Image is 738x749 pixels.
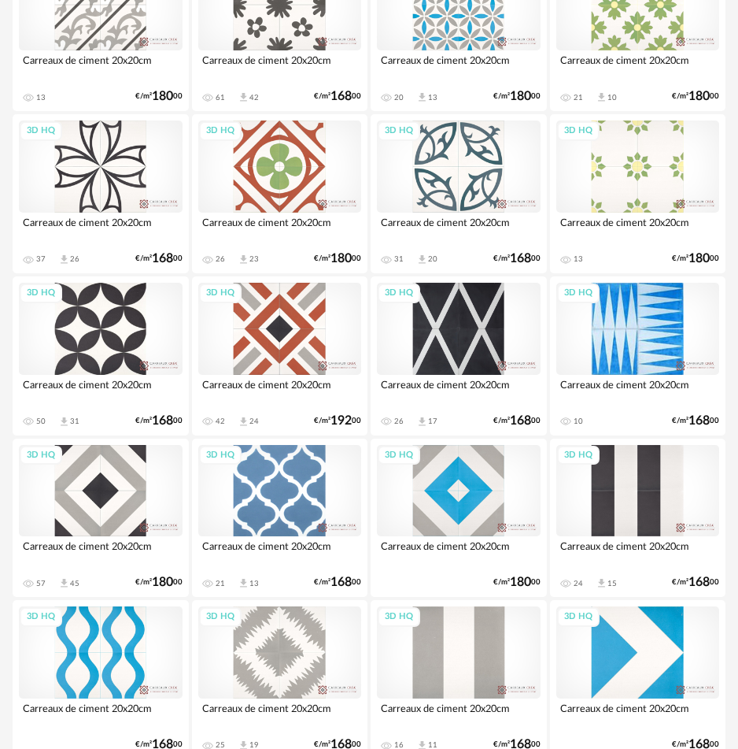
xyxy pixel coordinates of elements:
div: 13 [428,93,437,102]
span: Download icon [58,577,70,589]
div: 13 [249,579,259,588]
span: Download icon [416,416,428,428]
div: 26 [394,417,404,426]
div: Carreaux de ciment 20x20cm [19,375,183,406]
span: 180 [688,254,710,264]
div: 23 [249,254,259,264]
div: 3D HQ [20,607,62,627]
div: €/m² 00 [314,577,361,588]
div: 31 [394,254,404,264]
div: €/m² 00 [493,254,541,264]
div: 45 [70,579,79,588]
div: €/m² 00 [672,577,719,588]
div: 3D HQ [199,446,242,465]
span: Download icon [238,91,249,103]
div: Carreaux de ciment 20x20cm [198,699,362,730]
div: 10 [607,93,617,102]
span: Download icon [238,416,249,428]
div: 21 [216,579,225,588]
span: Download icon [238,577,249,589]
div: Carreaux de ciment 20x20cm [198,50,362,82]
div: Carreaux de ciment 20x20cm [377,50,541,82]
div: 31 [70,417,79,426]
span: Download icon [416,254,428,265]
span: 168 [510,416,531,426]
span: Download icon [416,91,428,103]
span: 180 [330,254,352,264]
div: 61 [216,93,225,102]
span: 180 [510,577,531,588]
div: €/m² 00 [493,416,541,426]
div: €/m² 00 [672,254,719,264]
span: 168 [330,91,352,102]
div: €/m² 00 [135,416,183,426]
div: 13 [36,93,46,102]
a: 3D HQ Carreaux de ciment 20x20cm 57 Download icon 45 €/m²18000 [13,439,189,598]
span: 168 [510,254,531,264]
span: 180 [152,91,173,102]
div: 17 [428,417,437,426]
div: 3D HQ [20,284,62,303]
div: 42 [249,93,259,102]
div: 3D HQ [557,121,600,141]
div: 37 [36,254,46,264]
span: 168 [330,577,352,588]
div: 3D HQ [378,121,420,141]
div: 13 [574,254,583,264]
div: €/m² 00 [314,91,361,102]
div: €/m² 00 [493,91,541,102]
div: 3D HQ [557,284,600,303]
div: Carreaux de ciment 20x20cm [556,536,720,568]
a: 3D HQ Carreaux de ciment 20x20cm 42 Download icon 24 €/m²19200 [192,276,368,436]
div: 50 [36,417,46,426]
span: 180 [688,91,710,102]
div: €/m² 00 [314,416,361,426]
div: Carreaux de ciment 20x20cm [19,536,183,568]
a: 3D HQ Carreaux de ciment 20x20cm 10 €/m²16800 [550,276,726,436]
span: 168 [688,577,710,588]
div: 3D HQ [378,607,420,627]
div: €/m² 00 [135,91,183,102]
div: €/m² 00 [135,254,183,264]
span: Download icon [596,91,607,103]
span: Download icon [238,254,249,265]
div: 20 [428,254,437,264]
div: Carreaux de ciment 20x20cm [556,50,720,82]
div: Carreaux de ciment 20x20cm [19,50,183,82]
a: 3D HQ Carreaux de ciment 20x20cm 13 €/m²18000 [550,114,726,273]
div: €/m² 00 [493,577,541,588]
div: 3D HQ [378,446,420,465]
span: 168 [152,416,173,426]
div: Carreaux de ciment 20x20cm [198,536,362,568]
span: 168 [152,254,173,264]
div: Carreaux de ciment 20x20cm [377,699,541,730]
div: 57 [36,579,46,588]
div: 26 [70,254,79,264]
a: 3D HQ Carreaux de ciment 20x20cm €/m²18000 [371,439,547,598]
div: 42 [216,417,225,426]
div: 20 [394,93,404,102]
div: €/m² 00 [672,416,719,426]
div: 24 [249,417,259,426]
a: 3D HQ Carreaux de ciment 20x20cm 26 Download icon 17 €/m²16800 [371,276,547,436]
div: Carreaux de ciment 20x20cm [377,375,541,406]
div: 3D HQ [20,446,62,465]
div: Carreaux de ciment 20x20cm [377,213,541,244]
span: 168 [688,416,710,426]
div: 21 [574,93,583,102]
a: 3D HQ Carreaux de ciment 20x20cm 21 Download icon 13 €/m²16800 [192,439,368,598]
span: 192 [330,416,352,426]
span: Download icon [58,254,70,265]
div: 3D HQ [557,607,600,627]
div: Carreaux de ciment 20x20cm [556,699,720,730]
a: 3D HQ Carreaux de ciment 20x20cm 26 Download icon 23 €/m²18000 [192,114,368,273]
div: 15 [607,579,617,588]
a: 3D HQ Carreaux de ciment 20x20cm 31 Download icon 20 €/m²16800 [371,114,547,273]
div: €/m² 00 [314,254,361,264]
a: 3D HQ Carreaux de ciment 20x20cm 37 Download icon 26 €/m²16800 [13,114,189,273]
span: Download icon [596,577,607,589]
div: 24 [574,579,583,588]
span: 180 [510,91,531,102]
div: 3D HQ [557,446,600,465]
a: 3D HQ Carreaux de ciment 20x20cm 24 Download icon 15 €/m²16800 [550,439,726,598]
